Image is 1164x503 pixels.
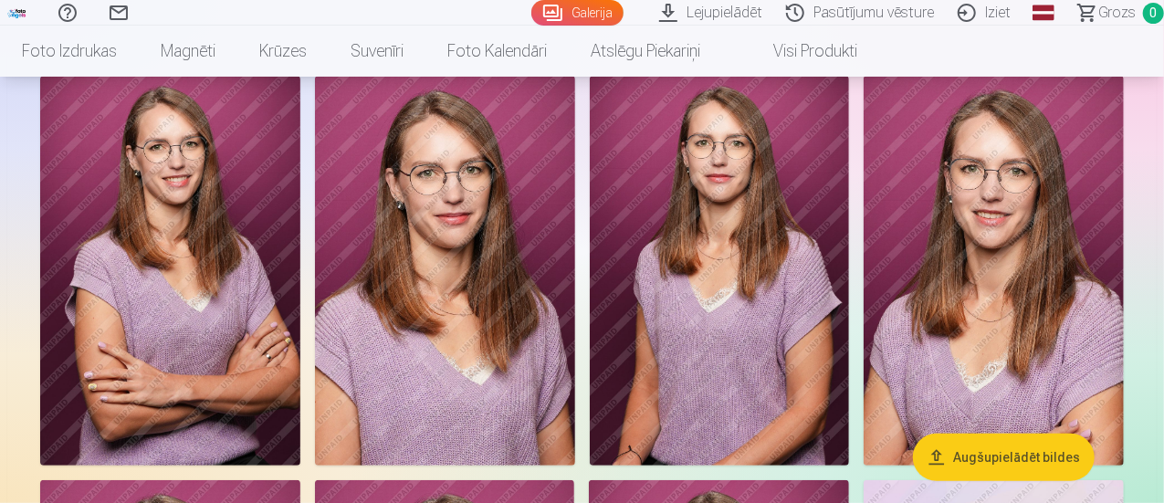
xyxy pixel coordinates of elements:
a: Foto kalendāri [425,26,569,77]
a: Visi produkti [722,26,879,77]
span: 0 [1143,3,1164,24]
a: Atslēgu piekariņi [569,26,722,77]
a: Suvenīri [329,26,425,77]
a: Krūzes [237,26,329,77]
img: /fa1 [7,7,27,18]
a: Magnēti [139,26,237,77]
span: Grozs [1098,2,1136,24]
button: Augšupielādēt bildes [913,434,1095,481]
